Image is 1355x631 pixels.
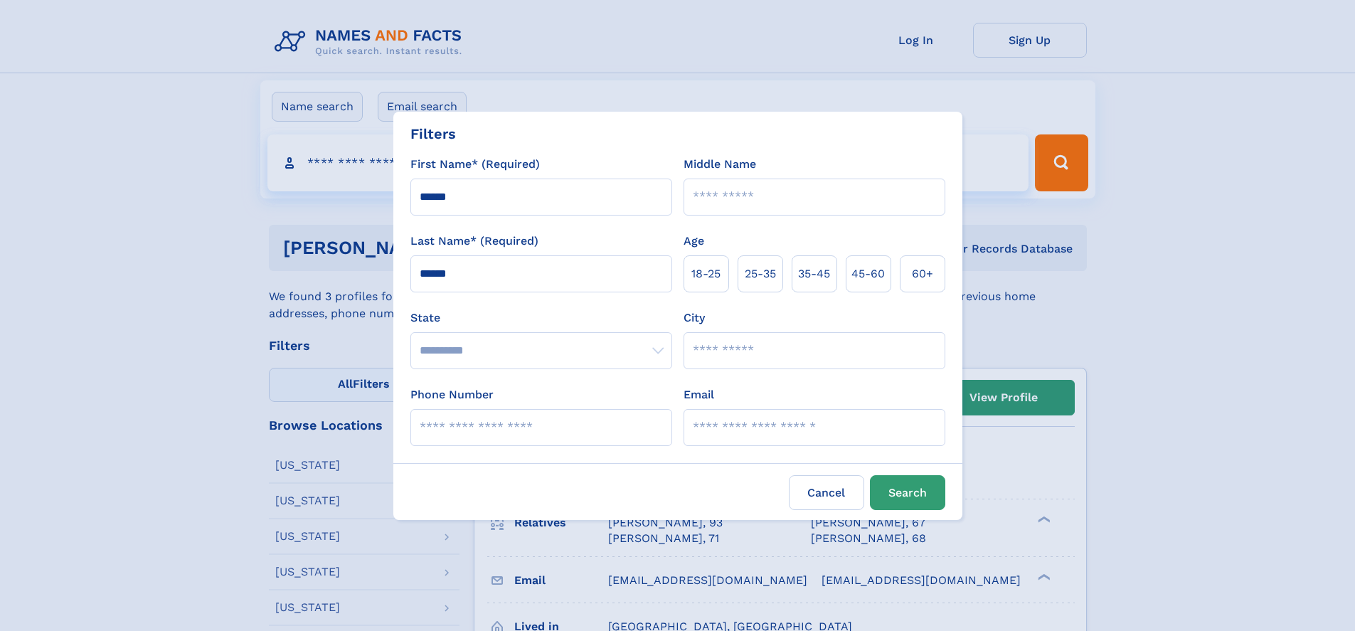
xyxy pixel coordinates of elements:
div: Filters [410,123,456,144]
label: State [410,309,672,327]
span: 60+ [912,265,933,282]
label: Middle Name [684,156,756,173]
label: Email [684,386,714,403]
span: 25‑35 [745,265,776,282]
label: Age [684,233,704,250]
label: City [684,309,705,327]
label: Cancel [789,475,864,510]
label: Last Name* (Required) [410,233,538,250]
label: Phone Number [410,386,494,403]
span: 18‑25 [691,265,721,282]
button: Search [870,475,945,510]
span: 35‑45 [798,265,830,282]
span: 45‑60 [851,265,885,282]
label: First Name* (Required) [410,156,540,173]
